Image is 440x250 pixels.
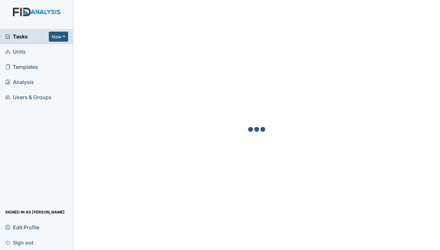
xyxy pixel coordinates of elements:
span: Sign out [5,237,33,247]
span: Analysis [5,77,34,87]
span: Edit Profile [5,222,39,232]
span: Units [5,47,26,57]
span: Templates [5,62,38,72]
span: Users & Groups [5,92,52,102]
span: Signed in as [PERSON_NAME] [5,207,65,217]
button: New [49,32,68,42]
a: Tasks [5,33,49,40]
